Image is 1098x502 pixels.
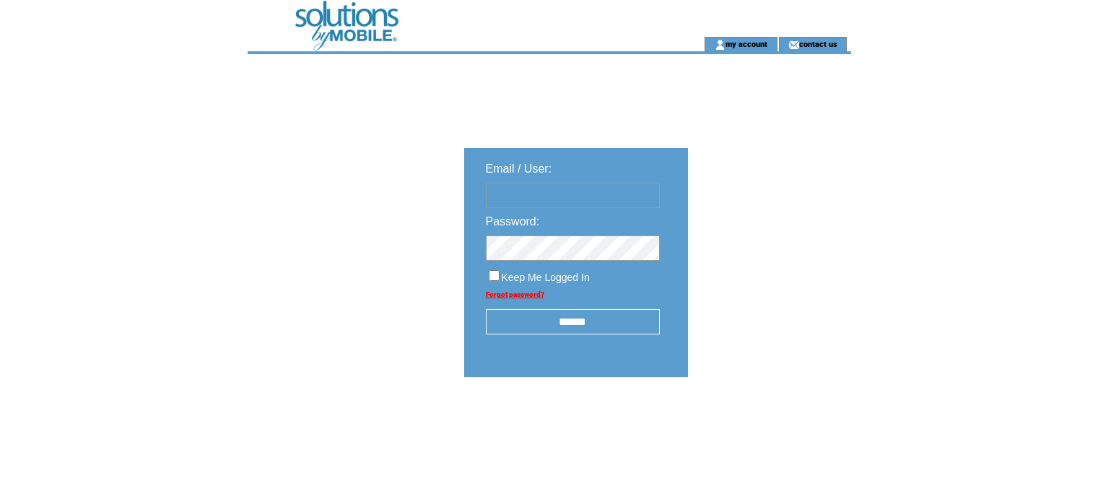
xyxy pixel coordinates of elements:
a: contact us [799,39,837,48]
a: my account [726,39,767,48]
img: transparent.png;jsessionid=70C76A7EDD8FD86725E939FE4466A439 [730,413,802,431]
img: account_icon.gif;jsessionid=70C76A7EDD8FD86725E939FE4466A439 [715,39,726,51]
span: Email / User: [486,163,552,175]
span: Keep Me Logged In [502,272,590,283]
a: Forgot password? [486,290,544,298]
img: contact_us_icon.gif;jsessionid=70C76A7EDD8FD86725E939FE4466A439 [788,39,799,51]
span: Password: [486,215,540,228]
